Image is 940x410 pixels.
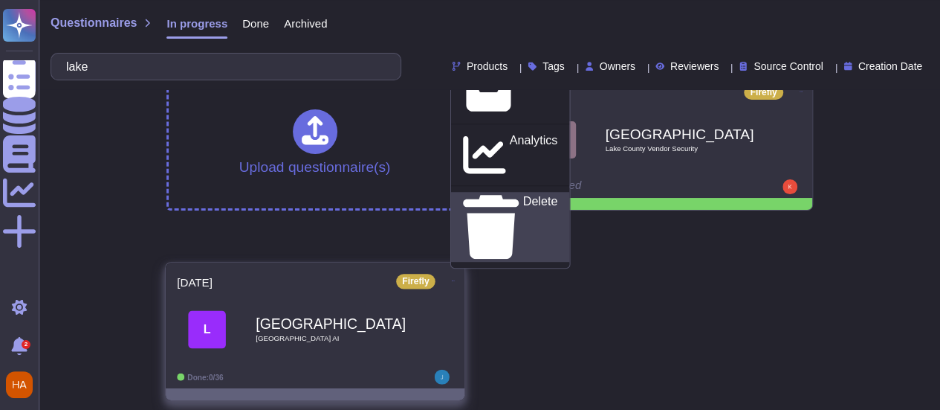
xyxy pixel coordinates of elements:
[177,276,213,287] span: [DATE]
[396,274,435,289] div: Firefly
[6,371,33,398] img: user
[284,18,327,29] span: Archived
[670,61,719,71] span: Reviewers
[51,17,137,29] span: Questionnaires
[242,18,269,29] span: Done
[753,61,823,71] span: Source Control
[450,192,569,262] a: Delete
[467,61,508,71] span: Products
[542,61,565,71] span: Tags
[522,196,557,259] p: Delete
[782,179,797,194] img: user
[166,18,227,29] span: In progress
[188,310,226,348] div: L
[239,109,391,174] div: Upload questionnaire(s)
[528,179,710,194] div: Completed
[187,373,223,381] span: Done: 0/36
[3,368,43,401] button: user
[22,340,30,349] div: 2
[517,64,557,114] p: Archive
[59,54,386,80] input: Search by keywords
[744,85,782,100] div: Firefly
[606,145,754,153] span: Lake County Vendor Security
[606,127,754,141] b: [GEOGRAPHIC_DATA]
[434,370,449,385] img: user
[600,61,635,71] span: Owners
[450,130,569,179] a: Analytics
[256,316,406,330] b: [GEOGRAPHIC_DATA]
[256,335,406,342] span: [GEOGRAPHIC_DATA] AI
[858,61,922,71] span: Creation Date
[450,60,569,117] a: Archive
[509,134,557,176] p: Analytics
